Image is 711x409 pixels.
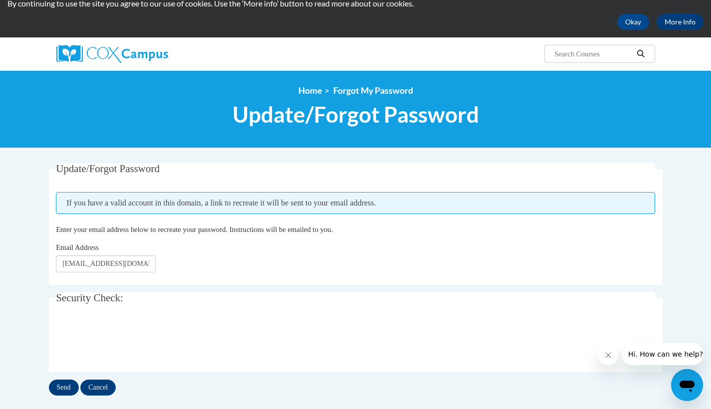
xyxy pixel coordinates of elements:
span: Email Address [56,243,99,251]
a: Home [298,85,322,96]
input: Cancel [80,380,116,396]
button: Search [633,48,648,60]
button: Okay [617,14,649,30]
iframe: Button to launch messaging window [671,369,703,401]
iframe: Close message [598,345,618,365]
input: Search Courses [553,48,633,60]
span: Update/Forgot Password [233,101,479,128]
span: Security Check: [56,292,123,304]
span: If you have a valid account in this domain, a link to recreate it will be sent to your email addr... [56,192,655,214]
span: Enter your email address below to recreate your password. Instructions will be emailed to you. [56,225,333,233]
input: Send [49,380,79,396]
span: Forgot My Password [333,85,413,96]
span: Update/Forgot Password [56,163,160,175]
img: Cox Campus [56,45,168,63]
iframe: Message from company [622,343,703,365]
input: Email [56,255,156,272]
a: Cox Campus [56,45,246,63]
iframe: reCAPTCHA [56,321,208,360]
a: More Info [657,14,704,30]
